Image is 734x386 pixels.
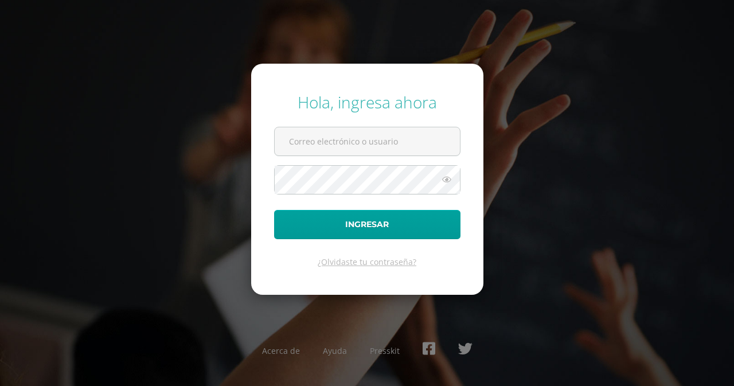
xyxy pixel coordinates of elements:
input: Correo electrónico o usuario [275,127,460,155]
button: Ingresar [274,210,460,239]
div: Hola, ingresa ahora [274,91,460,113]
a: Ayuda [323,345,347,356]
a: Presskit [370,345,400,356]
a: ¿Olvidaste tu contraseña? [318,256,416,267]
a: Acerca de [262,345,300,356]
